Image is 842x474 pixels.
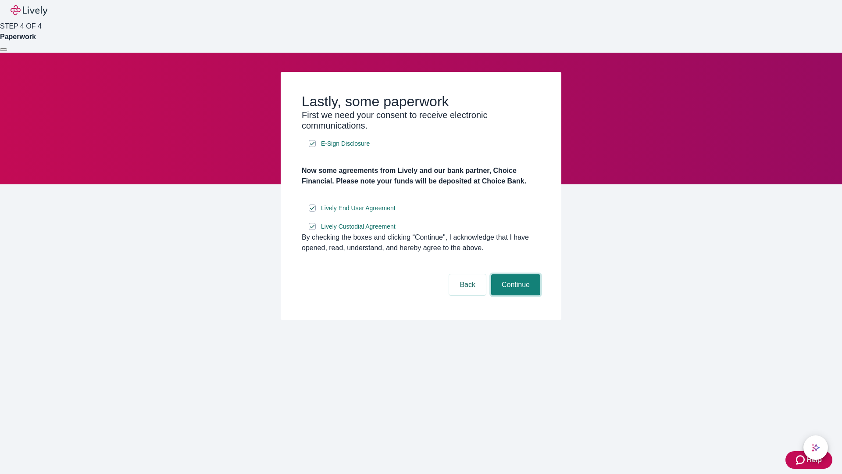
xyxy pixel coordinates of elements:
[806,455,822,465] span: Help
[803,435,828,460] button: chat
[319,138,371,149] a: e-sign disclosure document
[302,232,540,253] div: By checking the boxes and clicking “Continue", I acknowledge that I have opened, read, understand...
[319,221,397,232] a: e-sign disclosure document
[11,5,47,16] img: Lively
[302,165,540,187] h4: Now some agreements from Lively and our bank partner, Choice Financial. Please note your funds wi...
[302,110,540,131] h3: First we need your consent to receive electronic communications.
[796,455,806,465] svg: Zendesk support icon
[321,222,396,231] span: Lively Custodial Agreement
[449,274,486,295] button: Back
[491,274,540,295] button: Continue
[321,204,396,213] span: Lively End User Agreement
[302,93,540,110] h2: Lastly, some paperwork
[321,139,370,148] span: E-Sign Disclosure
[785,451,832,469] button: Zendesk support iconHelp
[811,443,820,452] svg: Lively AI Assistant
[319,203,397,214] a: e-sign disclosure document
